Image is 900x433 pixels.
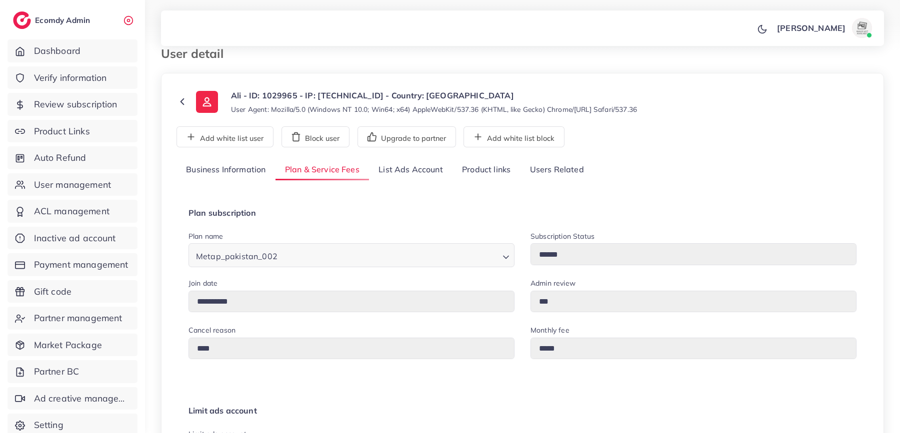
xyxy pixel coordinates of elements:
[7,66,137,89] a: Verify information
[34,419,63,432] span: Setting
[35,15,92,25] h2: Ecomdy Admin
[34,232,116,245] span: Inactive ad account
[176,159,275,181] a: Business Information
[188,278,217,288] label: Join date
[7,39,137,62] a: Dashboard
[7,173,137,196] a: User management
[34,44,80,57] span: Dashboard
[231,104,637,114] small: User Agent: Mozilla/5.0 (Windows NT 10.0; Win64; x64) AppleWebKit/537.36 (KHTML, like Gecko) Chro...
[188,243,514,267] div: Search for option
[188,325,235,335] label: Cancel reason
[161,46,231,61] h3: User detail
[13,11,31,29] img: logo
[771,18,876,38] a: [PERSON_NAME]avatar
[530,325,569,335] label: Monthly fee
[280,247,498,264] input: Search for option
[34,365,79,378] span: Partner BC
[7,360,137,383] a: Partner BC
[357,126,456,147] button: Upgrade to partner
[194,249,279,264] span: Metap_pakistan_002
[188,406,856,416] h4: Limit ads account
[34,339,102,352] span: Market Package
[530,231,594,241] label: Subscription Status
[7,334,137,357] a: Market Package
[7,120,137,143] a: Product Links
[852,18,872,38] img: avatar
[34,285,71,298] span: Gift code
[34,258,128,271] span: Payment management
[188,231,223,241] label: Plan name
[34,151,86,164] span: Auto Refund
[34,392,130,405] span: Ad creative management
[7,387,137,410] a: Ad creative management
[34,312,122,325] span: Partner management
[176,126,273,147] button: Add white list user
[7,307,137,330] a: Partner management
[7,200,137,223] a: ACL management
[463,126,564,147] button: Add white list block
[777,22,845,34] p: [PERSON_NAME]
[369,159,452,181] a: List Ads Account
[7,227,137,250] a: Inactive ad account
[7,253,137,276] a: Payment management
[7,93,137,116] a: Review subscription
[7,280,137,303] a: Gift code
[7,146,137,169] a: Auto Refund
[34,71,107,84] span: Verify information
[188,208,856,218] h4: Plan subscription
[281,126,349,147] button: Block user
[520,159,593,181] a: Users Related
[231,89,637,101] p: Ali - ID: 1029965 - IP: [TECHNICAL_ID] - Country: [GEOGRAPHIC_DATA]
[13,11,92,29] a: logoEcomdy Admin
[34,98,117,111] span: Review subscription
[452,159,520,181] a: Product links
[34,178,111,191] span: User management
[530,278,575,288] label: Admin review
[196,91,218,113] img: ic-user-info.36bf1079.svg
[34,125,90,138] span: Product Links
[275,159,369,181] a: Plan & Service Fees
[34,205,109,218] span: ACL management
